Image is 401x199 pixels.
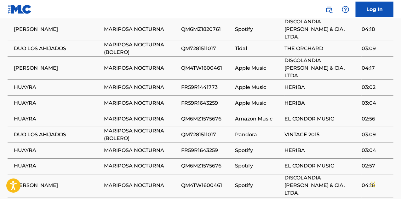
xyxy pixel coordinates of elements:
[104,127,178,142] span: MARIPOSA NOCTURNA (BOLERO)
[235,115,281,123] span: Amazon Music
[104,84,178,91] span: MARIPOSA NOCTURNA
[362,115,390,123] span: 02:56
[235,147,281,154] span: Spotify
[362,84,390,91] span: 03:02
[325,6,333,13] img: search
[181,147,232,154] span: FR59R1643259
[284,18,358,41] span: DISCOLANDIA [PERSON_NAME] & CIA. LTDA.
[284,131,358,138] span: VINTAGE 2015
[235,45,281,52] span: Tidal
[14,115,101,123] span: HUAYRA
[181,162,232,170] span: QM6MZ1575676
[14,84,101,91] span: HUAYRA
[104,26,178,33] span: MARIPOSA NOCTURNA
[323,3,335,16] a: Public Search
[362,162,390,170] span: 02:57
[235,99,281,107] span: Apple Music
[284,99,358,107] span: HERIBA
[14,45,101,52] span: DUO LOS AHIJADOS
[284,162,358,170] span: EL CONDOR MUSIC
[339,3,352,16] div: Help
[284,57,358,79] span: DISCOLANDIA [PERSON_NAME] & CIA. LTDA.
[104,182,178,190] span: MARIPOSA NOCTURNA
[14,26,101,33] span: [PERSON_NAME]
[235,64,281,72] span: Apple Music
[104,162,178,170] span: MARIPOSA NOCTURNA
[371,175,375,194] div: Arrastrar
[104,147,178,154] span: MARIPOSA NOCTURNA
[181,64,232,72] span: QM4TW1600461
[181,26,232,33] span: QM6MZ1820761
[235,84,281,91] span: Apple Music
[362,26,390,33] span: 04:18
[284,84,358,91] span: HERIBA
[284,45,358,52] span: THE ORCHARD
[14,147,101,154] span: HUAYRA
[284,174,358,197] span: DISCOLANDIA [PERSON_NAME] & CIA. LTDA.
[181,115,232,123] span: QM6MZ1575676
[181,131,232,138] span: QM7281511017
[369,169,401,199] div: Widget de chat
[235,182,281,190] span: Spotify
[14,182,101,190] span: [PERSON_NAME]
[181,45,232,52] span: QM7281511017
[369,169,401,199] iframe: Chat Widget
[104,115,178,123] span: MARIPOSA NOCTURNA
[362,147,390,154] span: 03:04
[181,84,232,91] span: FR59R1441773
[284,115,358,123] span: EL CONDOR MUSIC
[342,6,349,13] img: help
[14,162,101,170] span: HUAYRA
[362,99,390,107] span: 03:04
[181,182,232,190] span: QM4TW1600461
[104,99,178,107] span: MARIPOSA NOCTURNA
[362,131,390,138] span: 03:09
[14,131,101,138] span: DUO LOS AHIJADOS
[362,45,390,52] span: 03:09
[104,64,178,72] span: MARIPOSA NOCTURNA
[356,2,393,17] a: Log In
[362,182,390,190] span: 04:18
[14,64,101,72] span: [PERSON_NAME]
[362,64,390,72] span: 04:17
[8,5,32,14] img: MLC Logo
[284,147,358,154] span: HERIBA
[14,99,101,107] span: HUAYRA
[104,41,178,56] span: MARIPOSA NOCTURNA (BOLERO)
[235,26,281,33] span: Spotify
[235,162,281,170] span: Spotify
[235,131,281,138] span: Pandora
[181,99,232,107] span: FR59R1643259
